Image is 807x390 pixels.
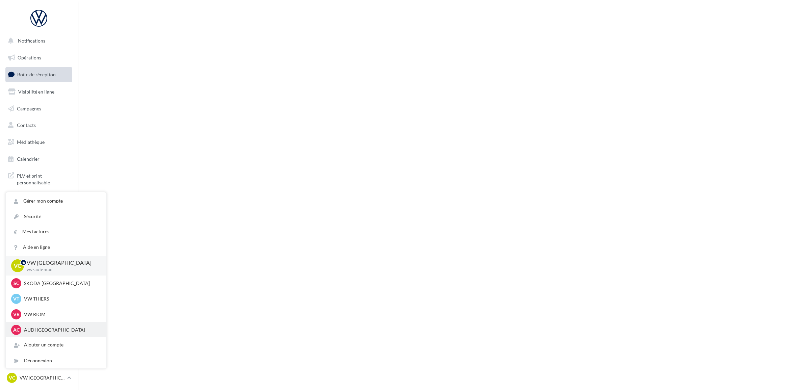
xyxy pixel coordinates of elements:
a: VC VW [GEOGRAPHIC_DATA] [5,371,72,384]
a: PLV et print personnalisable [4,168,74,188]
span: VC [14,262,21,270]
span: VC [9,374,15,381]
span: Contacts [17,122,36,128]
div: Ajouter un compte [6,337,106,353]
div: Déconnexion [6,353,106,368]
span: VT [13,295,19,302]
span: Campagnes [17,105,41,111]
a: Aide en ligne [6,240,106,255]
a: Médiathèque [4,135,74,149]
p: VW RIOM [24,311,98,318]
a: Gérer mon compte [6,193,106,209]
a: Campagnes [4,102,74,116]
span: Calendrier [17,156,40,162]
a: Campagnes DataOnDemand [4,191,74,211]
a: Opérations [4,51,74,65]
a: Mes factures [6,224,106,239]
a: Contacts [4,118,74,132]
a: Sécurité [6,209,106,224]
a: Visibilité en ligne [4,85,74,99]
a: Boîte de réception [4,67,74,82]
a: Calendrier [4,152,74,166]
span: Médiathèque [17,139,45,145]
p: VW [GEOGRAPHIC_DATA] [27,259,96,267]
span: Boîte de réception [17,72,56,77]
span: Opérations [18,55,41,60]
p: VW THIERS [24,295,98,302]
span: Visibilité en ligne [18,89,54,95]
span: AC [13,327,20,333]
p: SKODA [GEOGRAPHIC_DATA] [24,280,98,287]
p: AUDI [GEOGRAPHIC_DATA] [24,327,98,333]
p: vw-aub-mac [27,267,96,273]
button: Notifications [4,34,71,48]
span: Notifications [18,38,45,44]
p: VW [GEOGRAPHIC_DATA] [20,374,64,381]
span: PLV et print personnalisable [17,171,70,186]
span: VR [13,311,20,318]
span: SC [14,280,19,287]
